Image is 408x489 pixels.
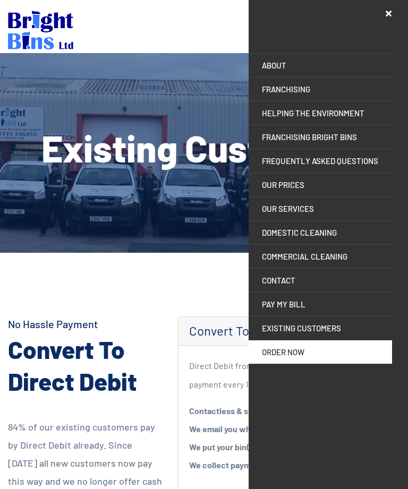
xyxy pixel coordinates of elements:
[249,173,392,196] a: OUR PRICES
[8,333,162,397] h2: Convert To Direct Debit
[189,361,372,389] small: Direct Debit from only £5.25 Per Clean. We collect payment every 12 weeks in advance.
[189,402,389,420] li: Contactless & seamless service
[249,293,392,316] a: PAY MY BILL
[189,420,389,438] li: We email you when we take payment
[8,316,162,331] h4: No Hassle Payment
[249,101,392,125] a: Helping the Environment
[249,269,392,292] a: CONTACT
[249,221,392,244] a: Domestic Cleaning
[249,149,392,173] a: Frequently Asked Questions
[189,456,389,474] li: We collect payment every 12 weeks in advance
[249,78,392,101] a: FRANCHISING
[249,54,392,77] a: ABOUT
[8,129,400,166] h1: Existing Customers
[249,245,392,268] a: Commercial Cleaning
[249,316,392,340] a: EXISTING CUSTOMERS
[189,438,389,456] li: We put your bin(s) back after every clean
[249,125,392,149] a: Franchising Bright Bins
[249,197,392,220] a: OUR SERVICES
[189,323,389,339] h4: Convert To Direct Debit
[249,340,392,364] a: ORDER NOW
